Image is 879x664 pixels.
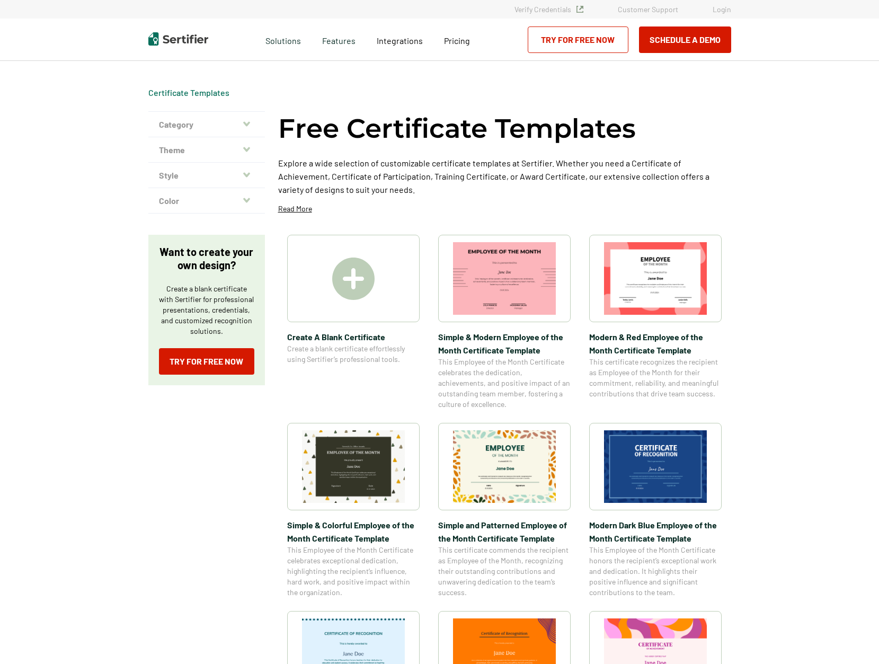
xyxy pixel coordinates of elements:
a: Modern & Red Employee of the Month Certificate TemplateModern & Red Employee of the Month Certifi... [589,235,722,410]
p: Want to create your own design? [159,245,254,272]
span: Simple and Patterned Employee of the Month Certificate Template [438,518,571,545]
a: Simple & Modern Employee of the Month Certificate TemplateSimple & Modern Employee of the Month C... [438,235,571,410]
span: Modern Dark Blue Employee of the Month Certificate Template [589,518,722,545]
button: Category [148,112,265,137]
button: Style [148,163,265,188]
img: Sertifier | Digital Credentialing Platform [148,32,208,46]
img: Simple & Colorful Employee of the Month Certificate Template [302,430,405,503]
img: Simple & Modern Employee of the Month Certificate Template [453,242,556,315]
h1: Free Certificate Templates [278,111,636,146]
span: Features [322,33,356,46]
span: Certificate Templates [148,87,229,98]
p: Create a blank certificate with Sertifier for professional presentations, credentials, and custom... [159,284,254,337]
span: Create a blank certificate effortlessly using Sertifier’s professional tools. [287,343,420,365]
img: Modern & Red Employee of the Month Certificate Template [604,242,707,315]
a: Login [713,5,731,14]
span: Modern & Red Employee of the Month Certificate Template [589,330,722,357]
img: Modern Dark Blue Employee of the Month Certificate Template [604,430,707,503]
button: Theme [148,137,265,163]
span: Create A Blank Certificate [287,330,420,343]
span: Solutions [265,33,301,46]
a: Simple and Patterned Employee of the Month Certificate TemplateSimple and Patterned Employee of t... [438,423,571,598]
div: Breadcrumb [148,87,229,98]
span: Pricing [444,36,470,46]
a: Modern Dark Blue Employee of the Month Certificate TemplateModern Dark Blue Employee of the Month... [589,423,722,598]
span: This certificate recognizes the recipient as Employee of the Month for their commitment, reliabil... [589,357,722,399]
span: Integrations [377,36,423,46]
p: Read More [278,203,312,214]
span: Simple & Modern Employee of the Month Certificate Template [438,330,571,357]
img: Create A Blank Certificate [332,258,375,300]
a: Customer Support [618,5,678,14]
a: Pricing [444,33,470,46]
a: Try for Free Now [159,348,254,375]
p: Explore a wide selection of customizable certificate templates at Sertifier. Whether you need a C... [278,156,731,196]
a: Certificate Templates [148,87,229,98]
span: Simple & Colorful Employee of the Month Certificate Template [287,518,420,545]
span: This Employee of the Month Certificate celebrates the dedication, achievements, and positive impa... [438,357,571,410]
a: Try for Free Now [528,26,628,53]
a: Verify Credentials [514,5,583,14]
img: Verified [576,6,583,13]
img: Simple and Patterned Employee of the Month Certificate Template [453,430,556,503]
span: This certificate commends the recipient as Employee of the Month, recognizing their outstanding c... [438,545,571,598]
a: Integrations [377,33,423,46]
span: This Employee of the Month Certificate celebrates exceptional dedication, highlighting the recipi... [287,545,420,598]
span: This Employee of the Month Certificate honors the recipient’s exceptional work and dedication. It... [589,545,722,598]
a: Simple & Colorful Employee of the Month Certificate TemplateSimple & Colorful Employee of the Mon... [287,423,420,598]
button: Color [148,188,265,214]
